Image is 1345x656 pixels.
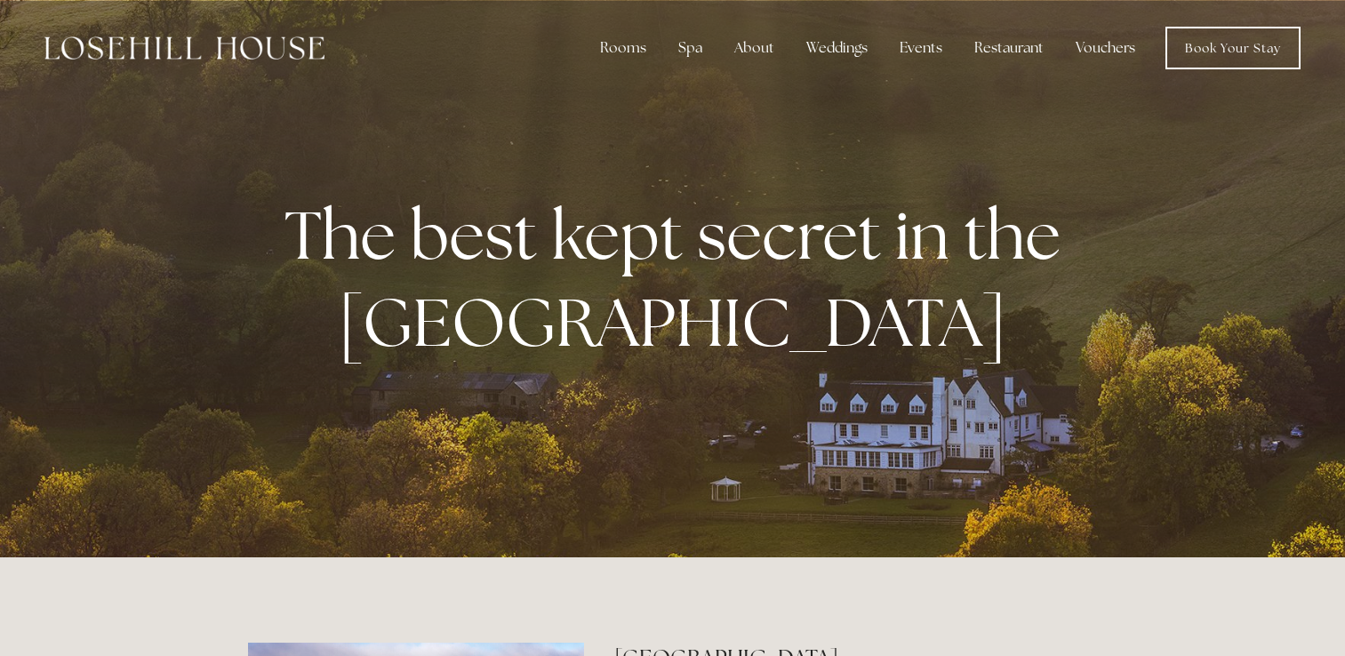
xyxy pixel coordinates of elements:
div: Spa [664,30,717,66]
div: Rooms [586,30,660,66]
img: Losehill House [44,36,324,60]
strong: The best kept secret in the [GEOGRAPHIC_DATA] [284,191,1075,365]
div: Weddings [792,30,882,66]
div: Restaurant [960,30,1058,66]
div: About [720,30,789,66]
a: Vouchers [1061,30,1149,66]
a: Book Your Stay [1165,27,1301,69]
div: Events [885,30,957,66]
